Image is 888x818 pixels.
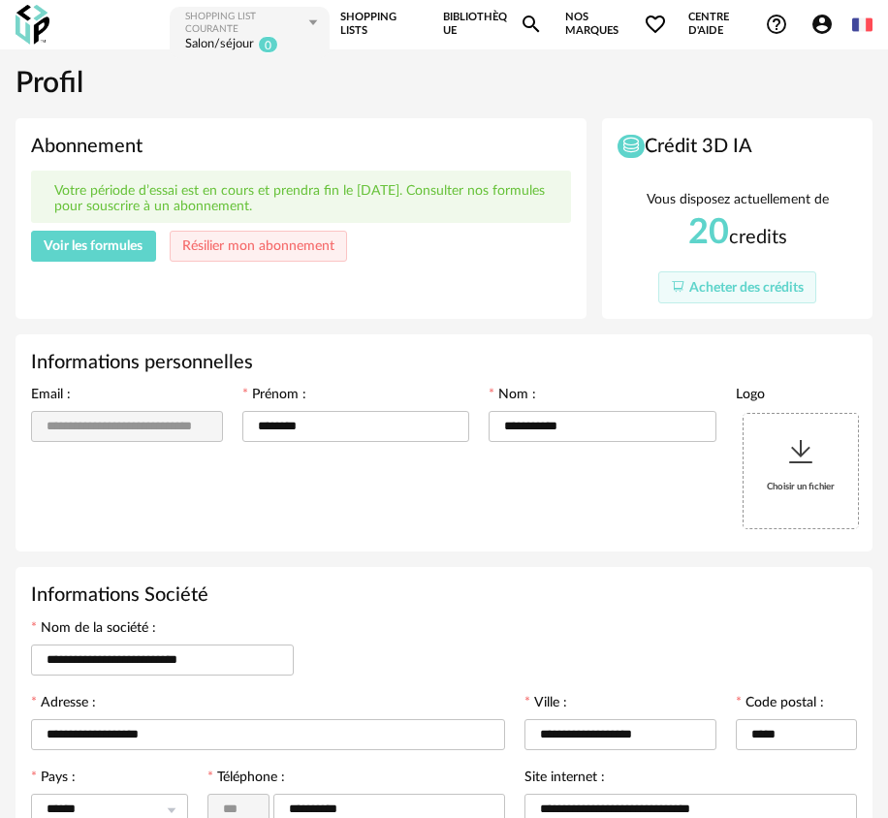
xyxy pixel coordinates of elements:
[170,231,348,262] button: Résilier mon abonnement
[31,231,156,262] button: Voir les formules
[688,215,729,250] span: 20
[16,65,872,103] h1: Profil
[185,11,306,36] div: Shopping List courante
[565,5,667,44] span: Nos marques
[31,621,156,639] label: Nom de la société :
[658,271,817,303] button: Acheter des crédits
[44,239,143,253] span: Voir les formules
[744,414,858,528] div: Choisir un fichier
[688,213,787,252] div: credits
[182,239,334,253] span: Résilier mon abonnement
[54,183,548,216] p: Votre période d’essai est en cours et prendra fin le [DATE]. Consulter nos formules pour souscrir...
[258,36,278,53] sup: 0
[16,5,49,45] img: OXP
[489,388,536,405] label: Nom :
[31,350,857,375] h3: Informations personnelles
[810,13,834,36] span: Account Circle icon
[618,134,857,159] h3: Crédit 3D IA
[810,13,842,36] span: Account Circle icon
[688,11,788,39] span: Centre d'aideHelp Circle Outline icon
[736,388,765,405] label: Logo
[185,36,254,54] div: Salon/séjour
[242,388,306,405] label: Prénom :
[31,771,76,788] label: Pays :
[736,696,824,713] label: Code postal :
[207,771,285,788] label: Téléphone :
[689,281,804,295] span: Acheter des crédits
[31,582,857,608] h3: Informations Société
[520,13,543,36] span: Magnify icon
[31,134,571,159] h3: Abonnement
[31,696,96,713] label: Adresse :
[524,696,567,713] label: Ville :
[340,5,422,44] a: Shopping Lists
[647,190,829,209] div: Vous disposez actuellement de
[524,771,605,788] label: Site internet :
[852,15,872,35] img: fr
[31,388,71,405] label: Email :
[644,13,667,36] span: Heart Outline icon
[765,13,788,36] span: Help Circle Outline icon
[443,5,543,44] a: BibliothèqueMagnify icon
